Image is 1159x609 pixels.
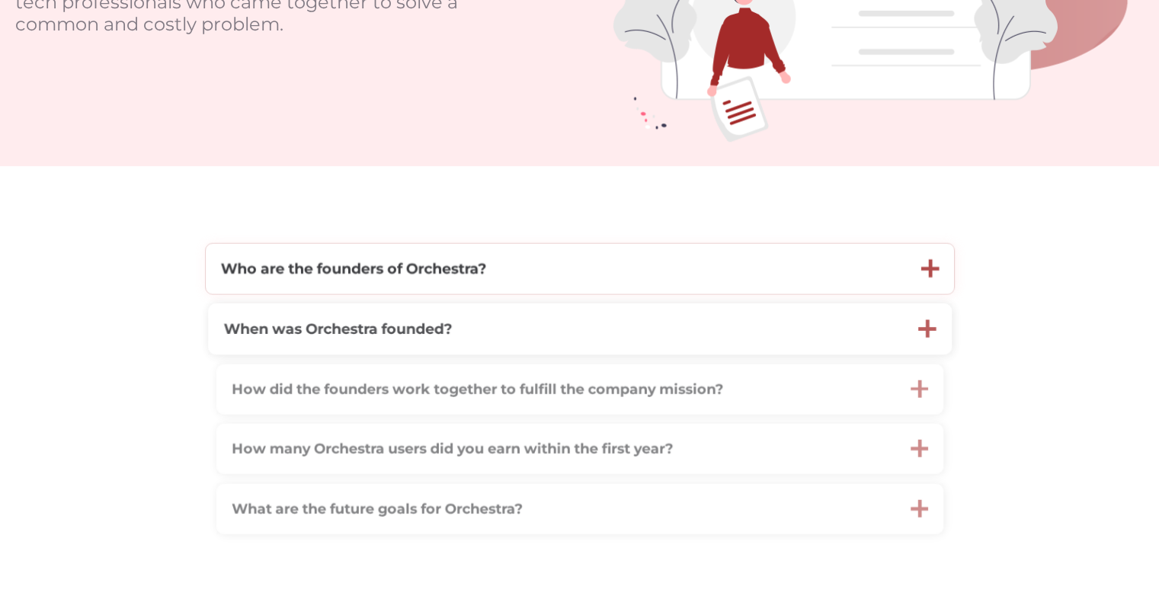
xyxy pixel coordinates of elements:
[232,500,523,518] strong: What are the future goals for Orchestra?
[220,259,485,277] strong: Who are the founders of Orchestra?
[223,319,452,337] strong: When was Orchestra founded?
[232,380,723,397] strong: How did the founders work together to fulfill the company mission?
[232,440,673,457] strong: How many Orchestra users did you earn within the first year?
